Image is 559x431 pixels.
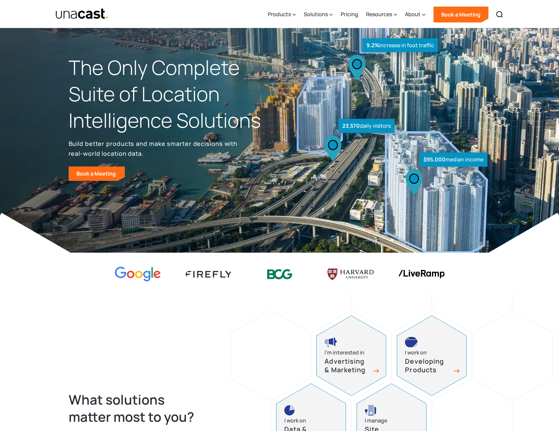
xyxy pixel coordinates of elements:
h3: Developing Products [405,357,451,375]
strong: 23,570 [342,122,360,129]
a: home [55,8,109,20]
img: developing products icon [405,337,418,348]
img: BCG logo [257,265,303,284]
div: Products [268,10,291,18]
div: About [405,10,420,18]
div: I work on [284,416,306,425]
img: Search icon [496,11,504,18]
img: liveramp logo [398,270,445,278]
h3: Advertising & Marketing [325,357,371,375]
strong: $95,000 [423,156,446,163]
div: Resources [366,1,397,28]
div: I’m interested in [325,348,364,357]
div: median income [419,152,487,167]
img: pie chart icon [284,405,295,415]
strong: 9.2% [366,42,379,49]
div: I work on [405,348,427,357]
img: Firefly Advertising logo [186,271,232,277]
div: I manage [365,416,387,425]
h2: What solutions matter most to you? [69,391,208,425]
a: Pricing [341,1,358,28]
div: Solutions [304,1,333,28]
img: advertising and marketing icon [325,337,337,348]
p: Build better products and make smarter decisions with real-world location data. [69,139,240,158]
div: increase in foot traffic [362,38,438,52]
div: daily visitors [338,119,395,133]
div: Products [268,1,296,28]
a: Book a Meeting [69,166,125,181]
a: Book a Meeting [433,7,488,22]
img: Harvard U logo [327,266,374,282]
img: Google logo Color [115,267,161,282]
a: developing products iconI work onDeveloping Products [397,315,467,396]
img: Unacast text logo [55,8,109,20]
div: About [405,1,425,28]
div: Resources [366,10,392,18]
h1: The Only Complete Suite of Location Intelligence Solutions [69,54,280,133]
a: advertising and marketing iconI’m interested inAdvertising & Marketing [316,315,386,396]
img: site selection icon [365,405,377,415]
div: Solutions [304,10,328,18]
